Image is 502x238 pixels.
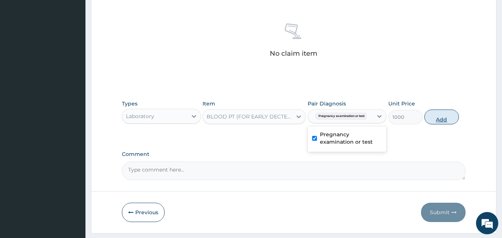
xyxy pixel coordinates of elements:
[122,203,165,222] button: Previous
[122,101,137,107] label: Types
[122,151,466,157] label: Comment
[207,113,293,120] div: BLOOD PT (FOR EARLY DECTECTION)
[320,131,382,146] label: Pregnancy examination or test
[39,42,125,51] div: Chat with us now
[315,113,368,120] span: Pregnancy examination or test
[421,203,466,222] button: Submit
[308,100,346,107] label: Pair Diagnosis
[424,110,459,124] button: Add
[126,113,154,120] div: Laboratory
[122,4,140,22] div: Minimize live chat window
[203,100,215,107] label: Item
[388,100,415,107] label: Unit Price
[14,37,30,56] img: d_794563401_company_1708531726252_794563401
[4,159,142,185] textarea: Type your message and hit 'Enter'
[270,50,317,57] p: No claim item
[43,72,103,147] span: We're online!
